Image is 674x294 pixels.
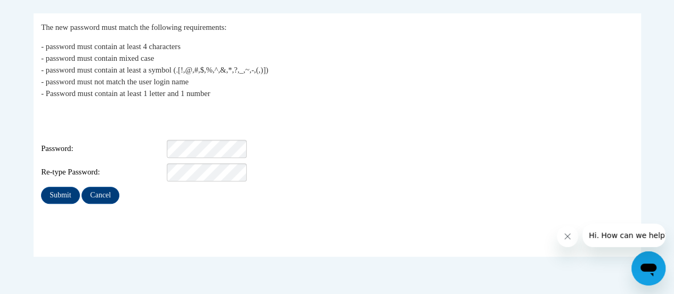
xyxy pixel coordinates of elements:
span: - password must contain at least 4 characters - password must contain mixed case - password must ... [41,42,268,98]
span: Password: [41,143,165,155]
span: Re-type Password: [41,166,165,178]
span: Hi. How can we help? [6,7,86,16]
iframe: Close message [557,226,578,247]
input: Cancel [82,187,119,204]
iframe: Button to launch messaging window [631,251,665,285]
span: The new password must match the following requirements: [41,23,226,31]
iframe: Message from company [582,224,665,247]
input: Submit [41,187,79,204]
